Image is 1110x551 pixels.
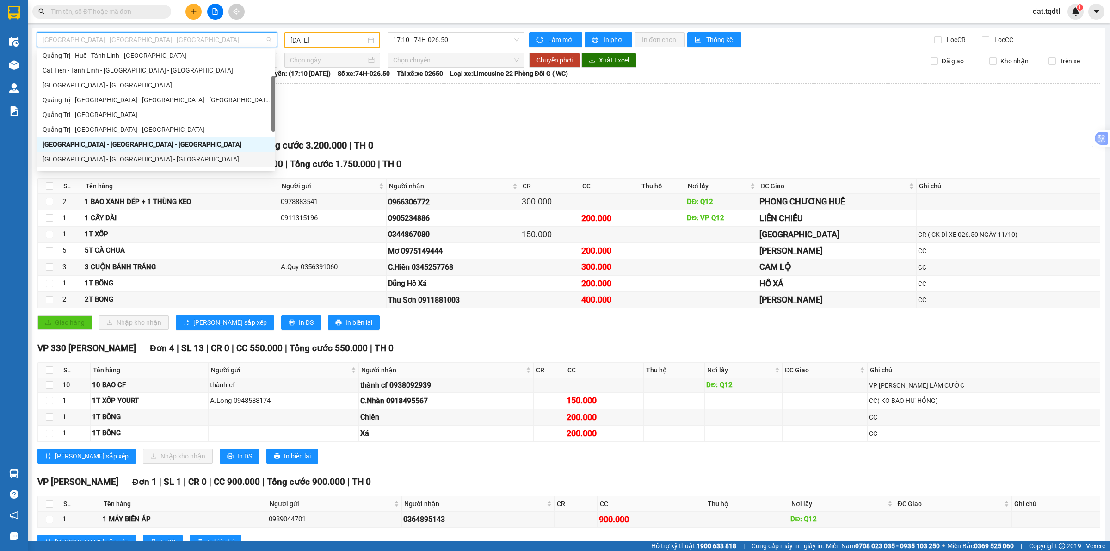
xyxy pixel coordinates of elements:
[743,541,745,551] span: |
[207,537,234,547] span: In biên lai
[55,537,129,547] span: [PERSON_NAME] sắp xếp
[83,179,279,194] th: Tên hàng
[855,542,940,550] strong: 0708 023 035 - 0935 103 250
[43,169,270,179] div: [GEOGRAPHIC_DATA] - [GEOGRAPHIC_DATA] - [GEOGRAPHIC_DATA] - [GEOGRAPHIC_DATA]
[290,35,366,45] input: 11/10/2025
[228,4,245,20] button: aim
[62,396,89,407] div: 1
[918,295,1098,305] div: CC
[868,363,1100,378] th: Ghi chú
[1092,7,1101,16] span: caret-down
[289,319,295,327] span: printer
[37,137,275,152] div: Đà Lạt - Nha Trang - Đà Nẵng
[37,449,136,464] button: sort-ascending[PERSON_NAME] sắp xếp
[361,365,524,375] span: Người nhận
[688,181,748,191] span: Nơi lấy
[938,56,968,66] span: Đã giao
[791,499,886,509] span: Nơi lấy
[43,95,270,105] div: Quảng Trị - [GEOGRAPHIC_DATA] - [GEOGRAPHIC_DATA] - [GEOGRAPHIC_DATA]
[375,343,394,353] span: TH 0
[62,197,81,208] div: 2
[585,32,632,47] button: printerIn phơi
[232,343,234,353] span: |
[1059,543,1065,549] span: copyright
[450,68,568,79] span: Loại xe: Limousine 22 Phòng Đôi G ( WC)
[61,179,83,194] th: SL
[1072,7,1080,16] img: icon-new-feature
[285,159,288,169] span: |
[347,477,350,487] span: |
[404,499,545,509] span: Người nhận
[43,65,270,75] div: Cát Tiên - Tánh Linh - [GEOGRAPHIC_DATA] - [GEOGRAPHIC_DATA]
[567,394,642,407] div: 150.000
[132,477,157,487] span: Đơn 1
[522,228,578,241] div: 150.000
[45,539,51,546] span: sort-ascending
[1078,4,1081,11] span: 1
[85,294,277,305] div: 2T BONG
[37,48,275,63] div: Quảng Trị - Huế - Tánh Linh - Cát Tiên
[10,532,18,540] span: message
[604,35,625,45] span: In phơi
[918,262,1098,272] div: CC
[529,53,580,68] button: Chuyển phơi
[9,60,19,70] img: warehouse-icon
[143,449,213,464] button: downloadNhập kho nhận
[644,363,705,378] th: Thu hộ
[92,412,207,423] div: 1T BÔNG
[548,35,575,45] span: Làm mới
[284,451,311,461] span: In biên lai
[388,212,518,224] div: 0905234886
[581,244,638,257] div: 200.000
[393,53,519,67] span: Chọn chuyến
[869,412,1098,422] div: CC
[918,246,1098,256] div: CC
[214,477,260,487] span: CC 900.000
[522,195,578,208] div: 300.000
[759,212,915,225] div: LIÊN CHIỂU
[9,83,19,93] img: warehouse-icon
[10,511,18,520] span: notification
[210,380,358,391] div: thành cf
[285,343,287,353] span: |
[281,197,385,208] div: 0978883541
[281,262,385,273] div: A.Quy 0356391060
[759,293,915,306] div: [PERSON_NAME]
[918,279,1098,289] div: CC
[183,319,190,327] span: sort-ascending
[651,541,736,551] span: Hỗ trợ kỹ thuật:
[43,50,270,61] div: Quảng Trị - Huế - Tánh Linh - [GEOGRAPHIC_DATA]
[269,514,400,525] div: 0989044701
[599,513,703,526] div: 900.000
[290,343,368,353] span: Tổng cước 550.000
[918,229,1098,240] div: CR ( CK DÌ XE 026.50 NGÀY 11/10)
[62,380,89,391] div: 10
[536,37,544,44] span: sync
[197,539,203,546] span: printer
[61,363,91,378] th: SL
[9,106,19,116] img: solution-icon
[190,535,241,550] button: printerIn biên lai
[62,213,81,224] div: 1
[639,179,685,194] th: Thu hộ
[85,262,277,273] div: 3 CUỘN BÁNH TRÁNG
[212,8,218,15] span: file-add
[338,68,390,79] span: Số xe: 74H-026.50
[188,477,207,487] span: CR 0
[687,213,756,224] div: DĐ: VP Q12
[51,6,160,17] input: Tìm tên, số ĐT hoặc mã đơn
[43,139,270,149] div: [GEOGRAPHIC_DATA] - [GEOGRAPHIC_DATA] - [GEOGRAPHIC_DATA]
[388,261,518,273] div: C.Hiền 0345257768
[9,469,19,478] img: warehouse-icon
[37,315,92,330] button: uploadGiao hàng
[210,396,358,407] div: A.Long 0948588174
[85,213,277,224] div: 1 CÂY DÀI
[790,514,894,525] div: DĐ: Q12
[237,451,252,461] span: In DS
[101,496,267,512] th: Tên hàng
[207,4,223,20] button: file-add
[37,477,118,487] span: VP [PERSON_NAME]
[581,53,636,68] button: downloadXuất Excel
[826,541,940,551] span: Miền Nam
[37,167,275,181] div: Quảng Bình - Quảng Trị - Huế - Lộc Ninh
